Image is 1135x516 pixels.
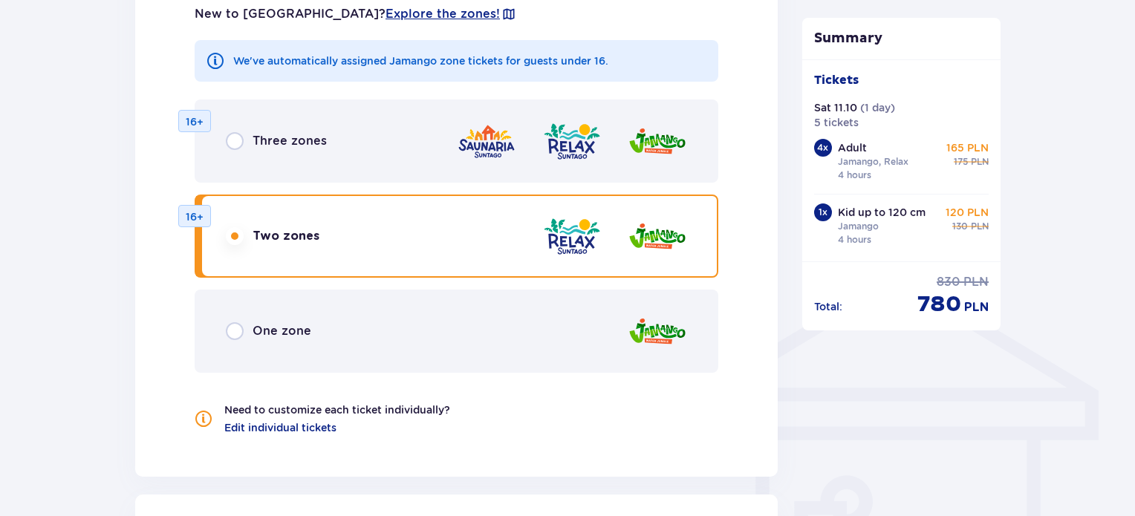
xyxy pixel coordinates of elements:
[917,290,961,319] span: 780
[628,215,687,258] img: Jamango
[860,100,895,115] p: ( 1 day )
[971,220,989,233] span: PLN
[814,72,859,88] p: Tickets
[186,114,204,129] p: 16+
[457,120,516,163] img: Saunaria
[186,209,204,224] p: 16+
[802,30,1001,48] p: Summary
[814,100,857,115] p: Sat 11.10
[233,53,608,68] p: We've automatically assigned Jamango zone tickets for guests under 16.
[964,299,989,316] span: PLN
[971,155,989,169] span: PLN
[838,155,908,169] p: Jamango, Relax
[814,203,832,221] div: 1 x
[838,205,926,220] p: Kid up to 120 cm
[195,6,516,22] p: New to [GEOGRAPHIC_DATA]?
[628,310,687,353] img: Jamango
[224,420,336,435] a: Edit individual tickets
[937,274,960,290] span: 830
[946,140,989,155] p: 165 PLN
[253,133,327,149] span: Three zones
[542,120,602,163] img: Relax
[253,323,311,339] span: One zone
[838,220,879,233] p: Jamango
[963,274,989,290] span: PLN
[814,115,859,130] p: 5 tickets
[838,169,871,182] p: 4 hours
[224,402,450,417] p: Need to customize each ticket individually?
[946,205,989,220] p: 120 PLN
[542,215,602,258] img: Relax
[952,220,968,233] span: 130
[386,6,500,22] a: Explore the zones!
[838,233,871,246] p: 4 hours
[253,228,319,244] span: Two zones
[814,139,832,157] div: 4 x
[954,155,968,169] span: 175
[628,120,687,163] img: Jamango
[814,299,842,314] p: Total :
[838,140,867,155] p: Adult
